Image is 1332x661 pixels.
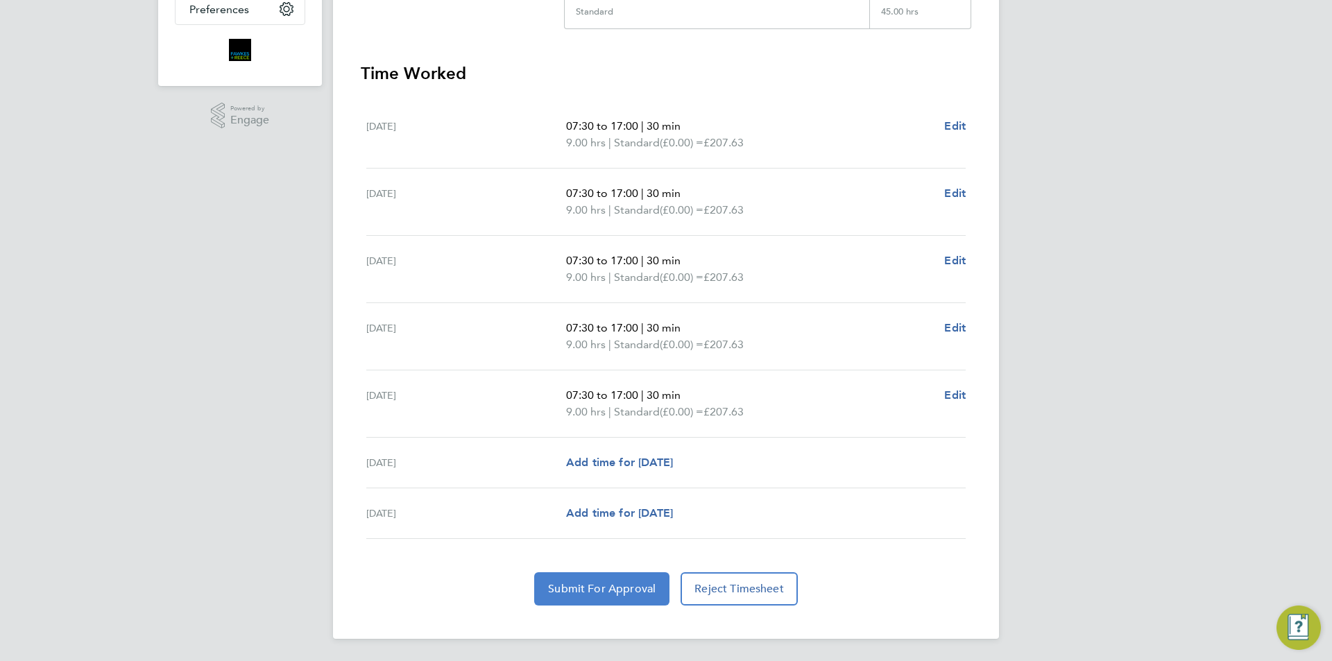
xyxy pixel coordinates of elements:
[703,405,744,418] span: £207.63
[366,320,566,353] div: [DATE]
[230,114,269,126] span: Engage
[566,187,638,200] span: 07:30 to 17:00
[548,582,656,596] span: Submit For Approval
[608,271,611,284] span: |
[361,62,971,85] h3: Time Worked
[366,387,566,420] div: [DATE]
[566,254,638,267] span: 07:30 to 17:00
[944,320,966,336] a: Edit
[660,405,703,418] span: (£0.00) =
[694,582,784,596] span: Reject Timesheet
[566,119,638,132] span: 07:30 to 17:00
[944,321,966,334] span: Edit
[608,203,611,216] span: |
[944,187,966,200] span: Edit
[230,103,269,114] span: Powered by
[647,119,681,132] span: 30 min
[566,454,673,471] a: Add time for [DATE]
[641,187,644,200] span: |
[1276,606,1321,650] button: Engage Resource Center
[681,572,798,606] button: Reject Timesheet
[647,321,681,334] span: 30 min
[647,388,681,402] span: 30 min
[366,118,566,151] div: [DATE]
[647,254,681,267] span: 30 min
[641,388,644,402] span: |
[660,338,703,351] span: (£0.00) =
[608,405,611,418] span: |
[614,202,660,218] span: Standard
[614,135,660,151] span: Standard
[869,6,971,28] div: 45.00 hrs
[944,119,966,132] span: Edit
[641,321,644,334] span: |
[534,572,669,606] button: Submit For Approval
[566,506,673,520] span: Add time for [DATE]
[608,338,611,351] span: |
[944,252,966,269] a: Edit
[566,136,606,149] span: 9.00 hrs
[576,6,613,17] div: Standard
[566,321,638,334] span: 07:30 to 17:00
[566,456,673,469] span: Add time for [DATE]
[660,203,703,216] span: (£0.00) =
[366,505,566,522] div: [DATE]
[614,336,660,353] span: Standard
[703,203,744,216] span: £207.63
[189,3,249,16] span: Preferences
[944,254,966,267] span: Edit
[703,136,744,149] span: £207.63
[944,118,966,135] a: Edit
[566,405,606,418] span: 9.00 hrs
[660,271,703,284] span: (£0.00) =
[614,404,660,420] span: Standard
[944,388,966,402] span: Edit
[211,103,270,129] a: Powered byEngage
[175,39,305,61] a: Go to home page
[566,203,606,216] span: 9.00 hrs
[566,338,606,351] span: 9.00 hrs
[614,269,660,286] span: Standard
[366,185,566,218] div: [DATE]
[566,271,606,284] span: 9.00 hrs
[944,387,966,404] a: Edit
[647,187,681,200] span: 30 min
[660,136,703,149] span: (£0.00) =
[641,119,644,132] span: |
[703,338,744,351] span: £207.63
[566,505,673,522] a: Add time for [DATE]
[229,39,251,61] img: bromak-logo-retina.png
[608,136,611,149] span: |
[703,271,744,284] span: £207.63
[566,388,638,402] span: 07:30 to 17:00
[366,454,566,471] div: [DATE]
[366,252,566,286] div: [DATE]
[641,254,644,267] span: |
[944,185,966,202] a: Edit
